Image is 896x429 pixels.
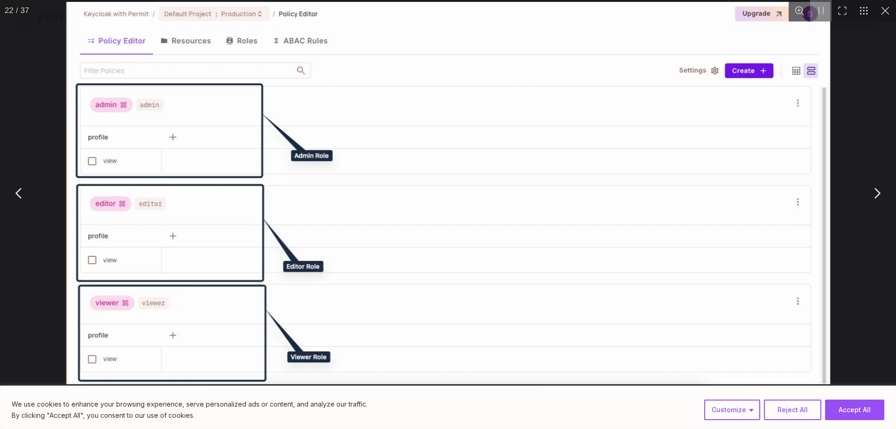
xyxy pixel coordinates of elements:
p: By clicking "Accept All", you consent to our use of cookies. [12,410,367,421]
button: Accept All [825,400,884,420]
button: Customize [704,400,760,420]
p: We use cookies to enhance your browsing experience, serve personalized ads or content, and analyz... [12,399,367,410]
button: Reject All [764,400,821,420]
button: Previous [7,182,31,205]
img: Image 22 of 37 [66,2,830,384]
button: Next [865,182,889,205]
